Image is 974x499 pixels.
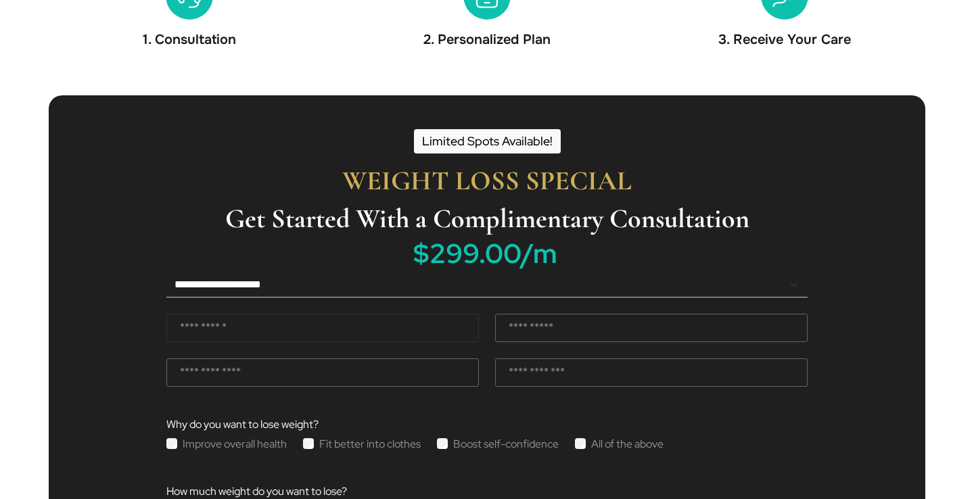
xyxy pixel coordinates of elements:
p: Limited Spots Available! [414,129,561,153]
h3: 3. Receive Your Care [718,33,851,47]
h4: Get Started With a Complimentary Consultation [150,202,824,235]
h2: WEIGHT LOSS SPECIAL [150,164,824,197]
select: Default select example [166,272,808,298]
label: Why do you want to lose weight? [166,419,319,430]
h3: 2. Personalized Plan [423,33,551,47]
label: How much weight do you want to lose? [166,486,347,497]
label: Fit better into clothes [319,439,421,450]
label: All of the above [591,439,664,450]
label: Improve overall health [183,439,287,450]
label: Boost self-confidence [453,439,559,450]
span: $299.00/m [413,235,557,271]
h3: 1. Consultation [143,33,236,47]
